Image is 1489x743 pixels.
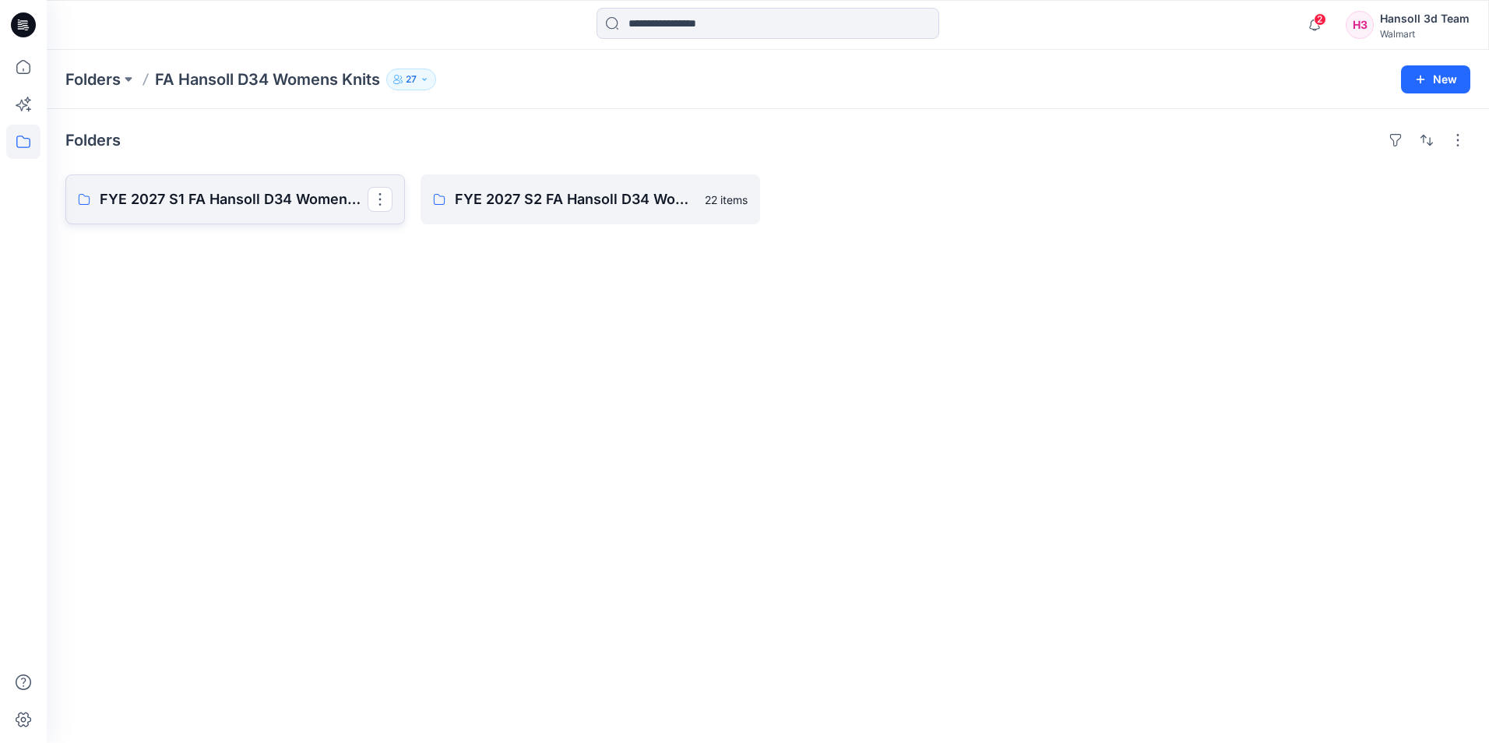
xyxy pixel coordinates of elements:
[1346,11,1374,39] div: H3
[421,174,760,224] a: FYE 2027 S2 FA Hansoll D34 Womens Knits22 items
[65,69,121,90] a: Folders
[705,192,748,208] p: 22 items
[1380,28,1470,40] div: Walmart
[155,69,380,90] p: FA Hansoll D34 Womens Knits
[1380,9,1470,28] div: Hansoll 3d Team
[65,174,405,224] a: FYE 2027 S1 FA Hansoll D34 Womens Knits
[455,188,695,210] p: FYE 2027 S2 FA Hansoll D34 Womens Knits
[386,69,436,90] button: 27
[65,131,121,150] h4: Folders
[406,71,417,88] p: 27
[1401,65,1470,93] button: New
[1314,13,1326,26] span: 2
[100,188,368,210] p: FYE 2027 S1 FA Hansoll D34 Womens Knits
